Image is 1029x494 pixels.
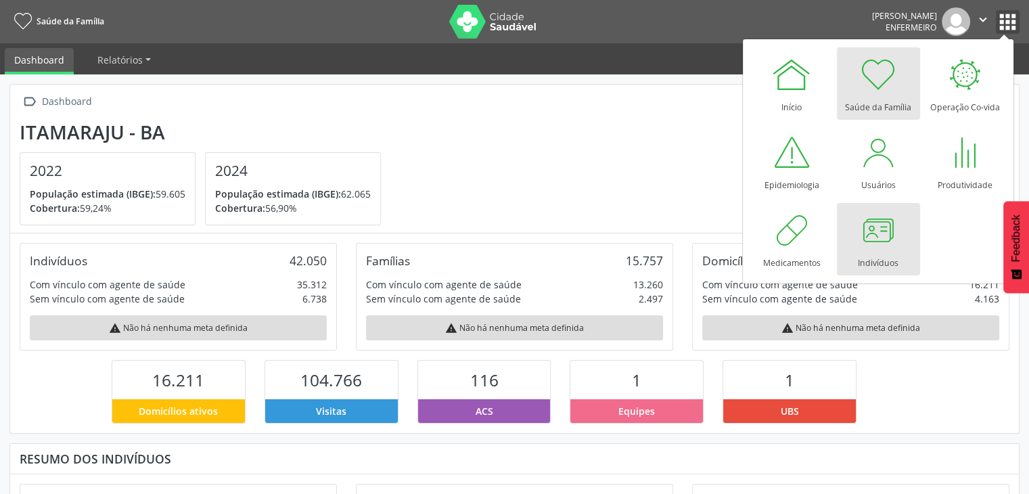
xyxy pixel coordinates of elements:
span: 104.766 [300,369,362,391]
div: Domicílios [702,253,758,268]
h4: 2022 [30,162,185,179]
button: Feedback - Mostrar pesquisa [1003,201,1029,293]
div: Sem vínculo com agente de saúde [30,292,185,306]
span: UBS [781,404,799,418]
a:  Dashboard [20,92,94,112]
i: warning [781,322,794,334]
span: 1 [785,369,794,391]
div: Itamaraju - BA [20,121,390,143]
a: Indivíduos [837,203,920,275]
div: Com vínculo com agente de saúde [366,277,522,292]
div: Com vínculo com agente de saúde [30,277,185,292]
div: 35.312 [297,277,327,292]
a: Saúde da Família [9,10,104,32]
span: População estimada (IBGE): [215,187,341,200]
i:  [976,12,990,27]
span: Domicílios ativos [139,404,218,418]
span: Relatórios [97,53,143,66]
h4: 2024 [215,162,371,179]
a: Saúde da Família [837,47,920,120]
span: 1 [632,369,641,391]
span: 16.211 [152,369,204,391]
span: Enfermeiro [886,22,937,33]
span: Saúde da Família [37,16,104,27]
span: 116 [470,369,499,391]
div: 13.260 [633,277,663,292]
div: Sem vínculo com agente de saúde [702,292,857,306]
div: 2.497 [639,292,663,306]
div: 6.738 [302,292,327,306]
p: 59,24% [30,201,185,215]
span: Visitas [316,404,346,418]
div: 4.163 [975,292,999,306]
a: Dashboard [5,48,74,74]
span: Cobertura: [215,202,265,215]
div: 15.757 [626,253,663,268]
span: População estimada (IBGE): [30,187,156,200]
div: Dashboard [39,92,94,112]
div: Sem vínculo com agente de saúde [366,292,521,306]
a: Início [750,47,833,120]
a: Epidemiologia [750,125,833,198]
button: apps [996,10,1020,34]
div: Não há nenhuma meta definida [30,315,327,340]
span: Cobertura: [30,202,80,215]
a: Relatórios [88,48,160,72]
div: Com vínculo com agente de saúde [702,277,858,292]
a: Operação Co-vida [923,47,1007,120]
span: Equipes [618,404,655,418]
a: Usuários [837,125,920,198]
span: ACS [476,404,493,418]
div: Resumo dos indivíduos [20,451,1009,466]
a: Medicamentos [750,203,833,275]
p: 56,90% [215,201,371,215]
a: Produtividade [923,125,1007,198]
i: warning [445,322,457,334]
div: 16.211 [969,277,999,292]
div: Não há nenhuma meta definida [366,315,663,340]
div: Não há nenhuma meta definida [702,315,999,340]
div: Famílias [366,253,410,268]
button:  [970,7,996,36]
i:  [20,92,39,112]
p: 62.065 [215,187,371,201]
div: [PERSON_NAME] [872,10,937,22]
div: 42.050 [290,253,327,268]
span: Feedback [1010,215,1022,262]
img: img [942,7,970,36]
div: Indivíduos [30,253,87,268]
i: warning [109,322,121,334]
p: 59.605 [30,187,185,201]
